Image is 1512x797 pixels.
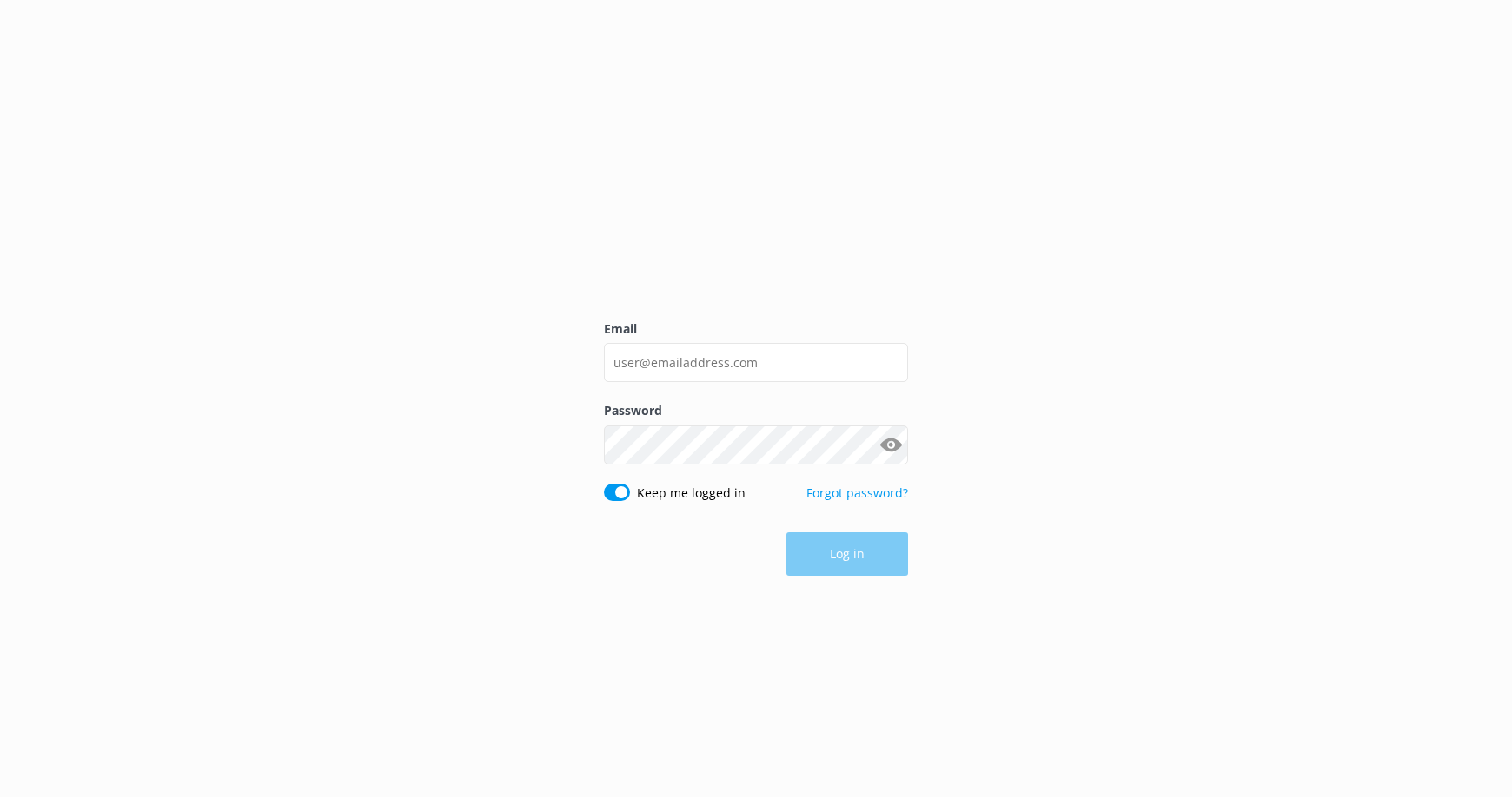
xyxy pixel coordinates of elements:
button: Show password [873,427,908,462]
label: Keep me logged in [637,484,746,503]
a: Forgot password? [806,484,908,501]
input: user@emailaddress.com [604,343,908,382]
label: Email [604,319,908,339]
label: Password [604,401,908,420]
